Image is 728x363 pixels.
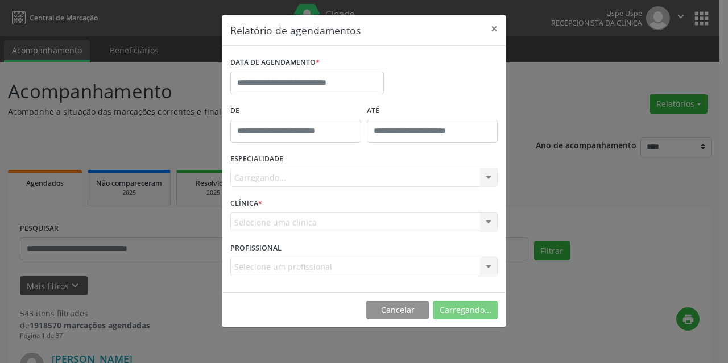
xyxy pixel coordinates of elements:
label: DATA DE AGENDAMENTO [230,54,320,72]
h5: Relatório de agendamentos [230,23,361,37]
button: Cancelar [366,301,429,320]
label: ESPECIALIDADE [230,151,283,168]
label: CLÍNICA [230,195,262,212]
label: ATÉ [367,102,498,120]
button: Carregando... [433,301,498,320]
button: Close [483,15,506,43]
label: PROFISSIONAL [230,239,282,257]
label: De [230,102,361,120]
